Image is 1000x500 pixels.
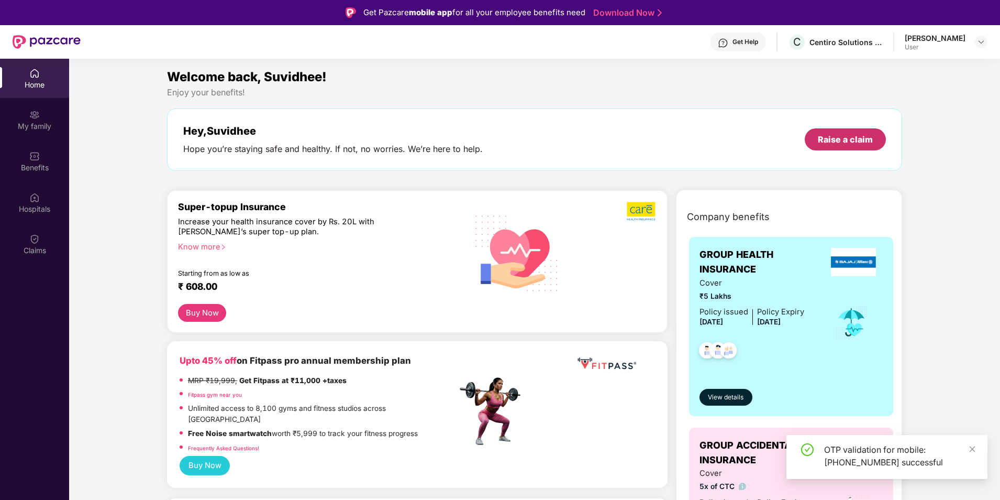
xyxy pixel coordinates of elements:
[739,483,747,491] img: info
[708,393,743,403] span: View details
[29,234,40,244] img: svg+xml;base64,PHN2ZyBpZD0iQ2xhaW0iIHhtbG5zPSJodHRwOi8vd3d3LnczLm9yZy8yMDAwL3N2ZyIgd2lkdGg9IjIwIi...
[346,7,356,18] img: Logo
[905,43,965,51] div: User
[188,428,418,440] p: worth ₹5,999 to track your fitness progress
[188,445,259,451] a: Frequently Asked Questions!
[757,306,804,318] div: Policy Expiry
[699,468,804,480] span: Cover
[835,305,869,340] img: icon
[180,355,237,366] b: Upto 45% off
[178,281,447,294] div: ₹ 608.00
[167,69,327,84] span: Welcome back, Suvidhee!
[363,6,585,19] div: Get Pazcare for all your employee benefits need
[687,210,770,224] span: Company benefits
[188,429,272,438] strong: Free Noise smartwatch
[467,202,567,303] img: svg+xml;base64,PHN2ZyB4bWxucz0iaHR0cDovL3d3dy53My5vcmcvMjAwMC9zdmciIHhtbG5zOnhsaW5rPSJodHRwOi8vd3...
[29,151,40,161] img: svg+xml;base64,PHN2ZyBpZD0iQmVuZWZpdHMiIHhtbG5zPSJodHRwOi8vd3d3LnczLm9yZy8yMDAwL3N2ZyIgd2lkdGg9Ij...
[178,269,413,277] div: Starting from as low as
[699,306,748,318] div: Policy issued
[718,38,728,48] img: svg+xml;base64,PHN2ZyBpZD0iSGVscC0zMngzMiIgeG1sbnM9Imh0dHA6Ly93d3cudzMub3JnLzIwMDAvc3ZnIiB3aWR0aD...
[593,7,659,18] a: Download Now
[699,291,804,302] span: ₹5 Lakhs
[183,144,483,155] div: Hope you’re staying safe and healthy. If not, no worries. We’re here to help.
[831,248,876,276] img: insurerLogo
[699,389,752,406] button: View details
[13,35,81,49] img: New Pazcare Logo
[699,481,804,493] span: 5x of CTC
[178,217,412,237] div: Increase your health insurance cover by Rs. 20L with [PERSON_NAME]’s super top-up plan.
[699,247,824,277] span: GROUP HEALTH INSURANCE
[29,68,40,79] img: svg+xml;base64,PHN2ZyBpZD0iSG9tZSIgeG1sbnM9Imh0dHA6Ly93d3cudzMub3JnLzIwMDAvc3ZnIiB3aWR0aD0iMjAiIG...
[801,443,814,456] span: check-circle
[905,33,965,43] div: [PERSON_NAME]
[180,456,230,475] button: Buy Now
[716,339,742,365] img: svg+xml;base64,PHN2ZyB4bWxucz0iaHR0cDovL3d3dy53My5vcmcvMjAwMC9zdmciIHdpZHRoPSI0OC45NDMiIGhlaWdodD...
[178,201,457,212] div: Super-topup Insurance
[699,438,830,468] span: GROUP ACCIDENTAL INSURANCE
[409,7,452,17] strong: mobile app
[705,339,731,365] img: svg+xml;base64,PHN2ZyB4bWxucz0iaHR0cDovL3d3dy53My5vcmcvMjAwMC9zdmciIHdpZHRoPSI0OC45NDMiIGhlaWdodD...
[658,7,662,18] img: Stroke
[457,375,530,448] img: fpp.png
[183,125,483,137] div: Hey, Suvidhee
[969,445,976,453] span: close
[809,37,883,47] div: Centiro Solutions Private Limited
[180,355,411,366] b: on Fitpass pro annual membership plan
[188,376,237,385] del: MRP ₹19,999,
[188,403,457,426] p: Unlimited access to 8,100 gyms and fitness studios across [GEOGRAPHIC_DATA]
[699,318,723,326] span: [DATE]
[575,354,638,373] img: fppp.png
[732,38,758,46] div: Get Help
[178,304,226,322] button: Buy Now
[167,87,902,98] div: Enjoy your benefits!
[694,339,720,365] img: svg+xml;base64,PHN2ZyB4bWxucz0iaHR0cDovL3d3dy53My5vcmcvMjAwMC9zdmciIHdpZHRoPSI0OC45NDMiIGhlaWdodD...
[627,201,657,221] img: b5dec4f62d2307b9de63beb79f102df3.png
[178,242,451,249] div: Know more
[818,134,873,145] div: Raise a claim
[757,318,781,326] span: [DATE]
[29,110,40,120] img: svg+xml;base64,PHN2ZyB3aWR0aD0iMjAiIGhlaWdodD0iMjAiIHZpZXdCb3g9IjAgMCAyMCAyMCIgZmlsbD0ibm9uZSIgeG...
[977,38,985,46] img: svg+xml;base64,PHN2ZyBpZD0iRHJvcGRvd24tMzJ4MzIiIHhtbG5zPSJodHRwOi8vd3d3LnczLm9yZy8yMDAwL3N2ZyIgd2...
[188,392,242,398] a: Fitpass gym near you
[239,376,347,385] strong: Get Fitpass at ₹11,000 +taxes
[824,443,975,469] div: OTP validation for mobile: [PHONE_NUMBER] successful
[220,244,226,250] span: right
[793,36,801,48] span: C
[29,192,40,203] img: svg+xml;base64,PHN2ZyBpZD0iSG9zcGl0YWxzIiB4bWxucz0iaHR0cDovL3d3dy53My5vcmcvMjAwMC9zdmciIHdpZHRoPS...
[699,277,804,289] span: Cover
